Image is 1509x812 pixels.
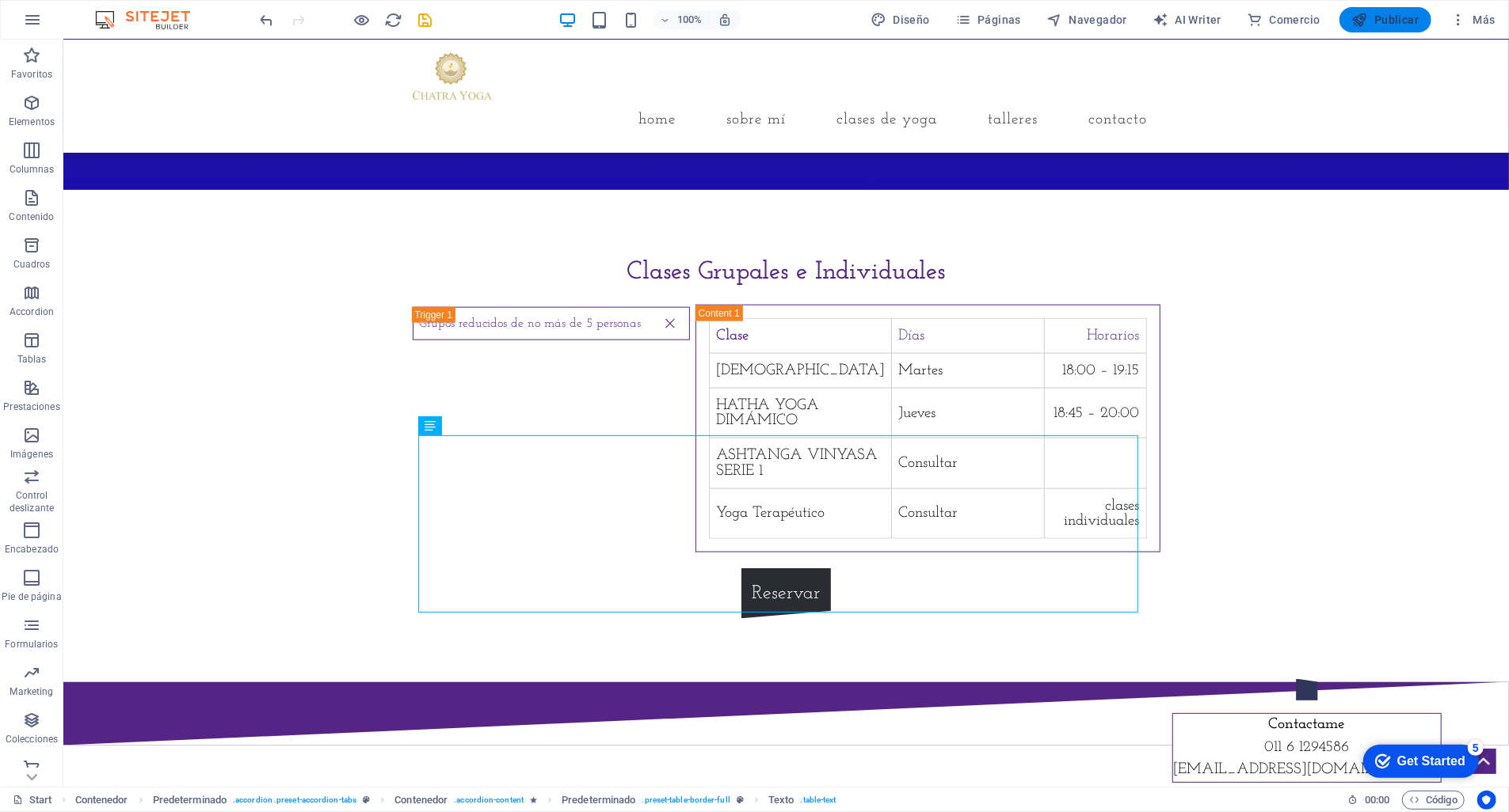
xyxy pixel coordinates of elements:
[1444,7,1502,32] button: Más
[75,791,128,810] span: Haz clic para seleccionar y doble clic para editar
[955,12,1021,28] span: Páginas
[1146,7,1228,32] button: AI Writer
[10,448,53,461] p: Imágenes
[1352,12,1419,28] span: Publicar
[75,791,836,810] nav: breadcrumb
[768,791,794,810] span: Haz clic para seleccionar y doble clic para editar
[6,733,58,746] p: Colecciones
[1040,7,1134,32] button: Navegador
[454,791,524,810] span: . accordion-content
[13,258,51,271] p: Cuadros
[871,12,930,28] span: Diseño
[1450,12,1496,28] span: Más
[1477,791,1496,810] button: Usercentrics
[1376,794,1378,806] span: :
[2,590,61,603] p: Pie de página
[801,791,836,810] span: . table-text
[416,10,435,29] button: save
[117,3,133,19] div: 5
[17,353,47,366] p: Tablas
[1339,7,1432,32] button: Publicar
[11,68,52,81] p: Favoritos
[1153,12,1221,28] span: AI Writer
[394,791,448,810] span: Haz clic para seleccionar y doble clic para editar
[257,10,276,29] button: undo
[385,11,403,29] i: Volver a cargar página
[530,795,537,804] i: El elemento contiene una animación
[1240,7,1327,32] button: Comercio
[562,791,635,810] span: Haz clic para seleccionar y doble clic para editar
[864,7,936,32] div: Diseño (Ctrl+Alt+Y)
[1365,791,1389,810] span: 00 00
[949,7,1027,32] button: Páginas
[384,10,403,29] button: reload
[10,163,55,176] p: Columnas
[10,685,53,698] p: Marketing
[233,791,356,810] span: . accordion .preset-accordion-tabs
[1409,791,1458,810] span: Código
[3,400,59,413] p: Prestaciones
[5,638,58,651] p: Formularios
[153,791,227,810] span: Haz clic para seleccionar y doble clic para editar
[5,543,59,556] p: Encabezado
[258,11,276,29] i: Deshacer: Cambiar elementos de menú (Ctrl+Z)
[1348,791,1390,810] h6: Tiempo de la sesión
[864,7,936,32] button: Diseño
[13,8,128,41] div: Get Started 5 items remaining, 0% complete
[737,795,744,804] i: Este elemento es un preajuste personalizable
[1247,12,1320,28] span: Comercio
[677,10,703,29] h6: 100%
[91,10,210,29] img: Editor Logo
[47,17,115,32] div: Get Started
[10,305,54,318] p: Accordion
[13,791,52,810] a: Haz clic para cancelar la selección y doble clic para abrir páginas
[642,791,730,810] span: . preset-table-border-full
[1202,700,1286,715] span: 011 6 1294586
[1402,791,1465,810] button: Código
[718,13,733,27] i: Al redimensionar, ajustar el nivel de zoom automáticamente para ajustarse al dispositivo elegido.
[9,116,55,128] p: Elementos
[363,795,370,804] i: Este elemento es un preajuste personalizable
[9,211,54,223] p: Contenido
[417,11,435,29] i: Guardar (Ctrl+S)
[654,10,710,29] button: 100%
[1046,12,1127,28] span: Navegador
